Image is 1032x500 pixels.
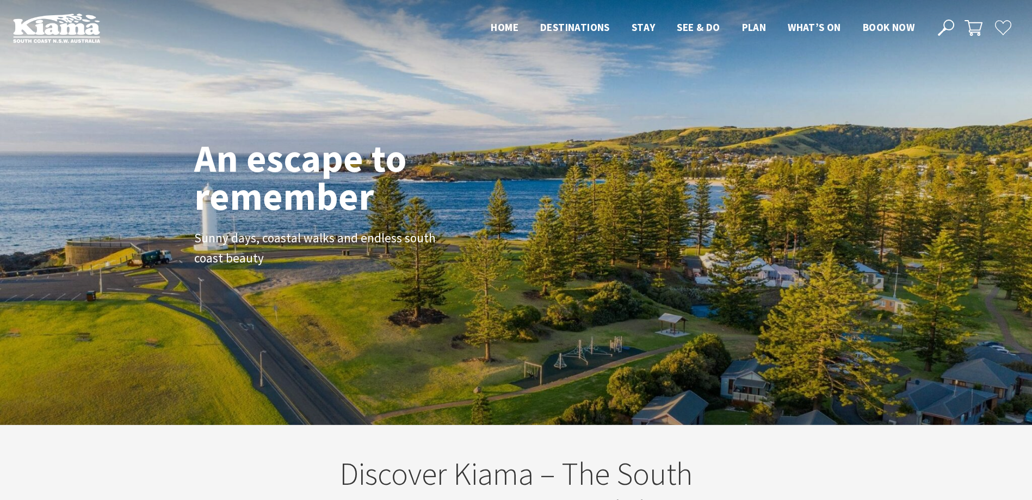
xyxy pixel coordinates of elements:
span: Destinations [540,21,610,34]
p: Sunny days, coastal walks and endless south coast beauty [194,228,439,268]
span: Plan [742,21,767,34]
span: What’s On [788,21,841,34]
span: See & Do [677,21,720,34]
h1: An escape to remember [194,139,493,215]
span: Book now [863,21,914,34]
img: Kiama Logo [13,13,100,43]
span: Stay [632,21,656,34]
span: Home [491,21,518,34]
nav: Main Menu [480,19,925,37]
